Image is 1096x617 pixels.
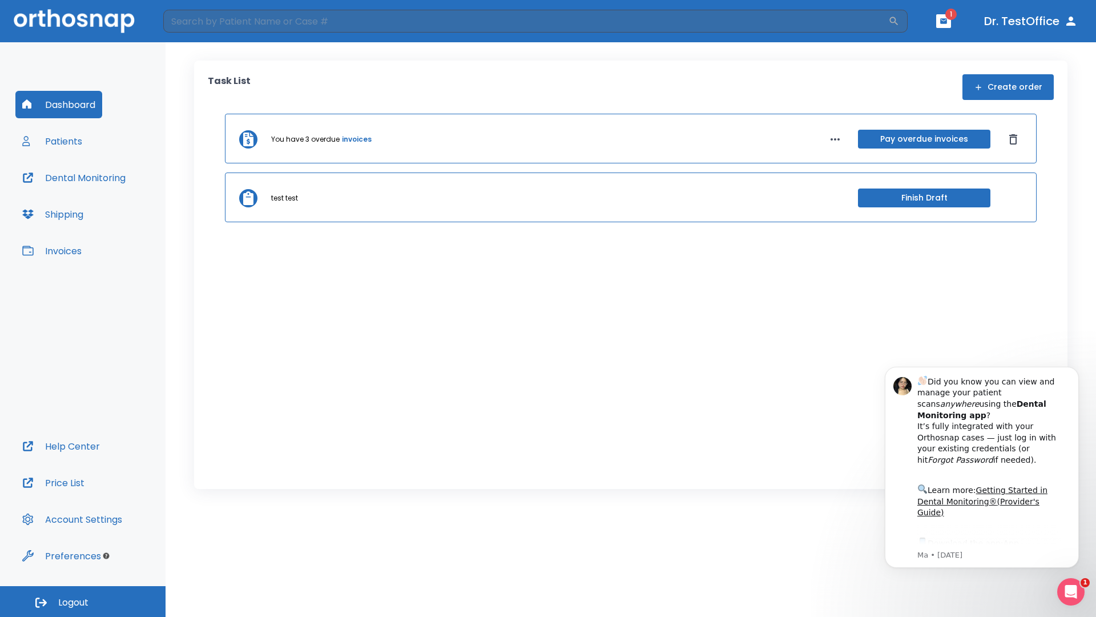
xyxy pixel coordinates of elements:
[50,201,194,211] p: Message from Ma, sent 4w ago
[342,134,372,145] a: invoices
[271,193,298,203] p: test test
[208,74,251,100] p: Task List
[101,551,111,561] div: Tooltip anchor
[194,25,203,34] button: Dismiss notification
[868,350,1096,586] iframe: Intercom notifications message
[15,432,107,460] button: Help Center
[50,189,151,210] a: App Store
[980,11,1082,31] button: Dr. TestOffice
[945,9,957,20] span: 1
[271,134,340,145] p: You have 3 overdue
[962,74,1054,100] button: Create order
[1004,130,1022,149] button: Dismiss
[15,91,102,118] button: Dashboard
[15,164,132,191] button: Dental Monitoring
[15,127,89,155] button: Patients
[1057,578,1085,606] iframe: Intercom live chat
[15,469,91,496] button: Price List
[858,189,990,207] button: Finish Draft
[15,237,88,265] button: Invoices
[50,186,194,245] div: Download the app: | ​ Let us know if you need help getting started!
[15,201,90,228] button: Shipping
[163,10,888,33] input: Search by Patient Name or Case #
[15,542,108,570] button: Preferences
[15,506,129,533] button: Account Settings
[1081,578,1090,587] span: 1
[858,130,990,149] button: Pay overdue invoices
[58,596,88,609] span: Logout
[14,9,135,33] img: Orthosnap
